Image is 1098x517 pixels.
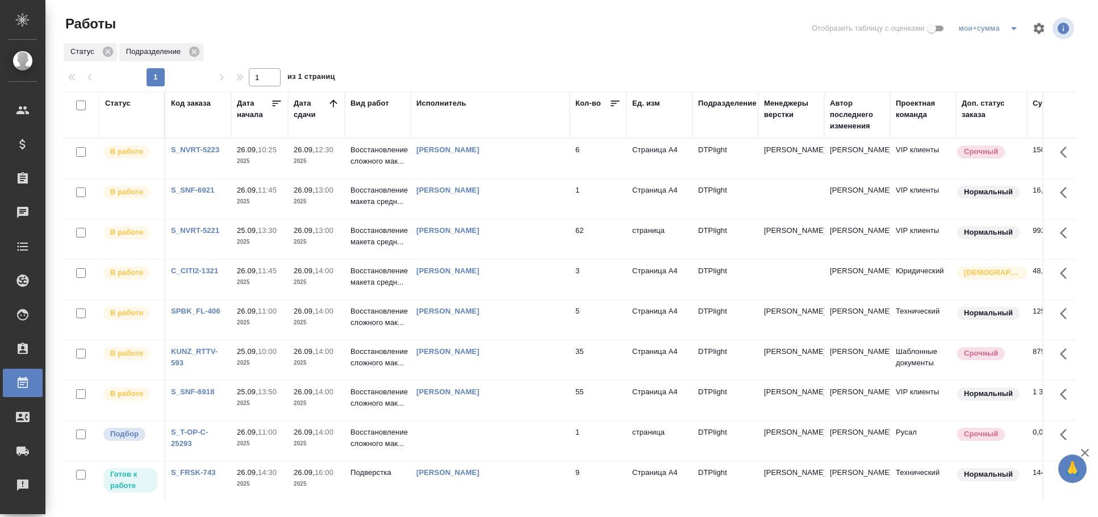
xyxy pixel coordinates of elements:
[294,145,315,154] p: 26.09,
[294,307,315,315] p: 26.09,
[171,226,219,235] a: S_NVRT-5221
[237,236,282,248] p: 2025
[171,468,216,477] a: S_FRSK-743
[102,144,158,160] div: Исполнитель выполняет работу
[627,421,692,461] td: страница
[956,19,1025,37] div: split button
[890,340,956,380] td: Шаблонные документы
[896,98,950,120] div: Проектная команда
[416,347,479,356] a: [PERSON_NAME]
[171,186,215,194] a: S_SNF-6921
[237,478,282,490] p: 2025
[570,219,627,259] td: 62
[627,461,692,501] td: Страница А4
[416,266,479,275] a: [PERSON_NAME]
[1053,139,1080,166] button: Здесь прячутся важные кнопки
[171,98,211,109] div: Код заказа
[1025,15,1053,42] span: Настроить таблицу
[294,387,315,396] p: 26.09,
[1027,139,1084,178] td: 150,00 ₽
[294,277,339,288] p: 2025
[237,226,258,235] p: 25.09,
[1053,381,1080,408] button: Здесь прячутся важные кнопки
[964,348,998,359] p: Срочный
[627,179,692,219] td: Страница А4
[102,306,158,321] div: Исполнитель выполняет работу
[570,461,627,501] td: 9
[627,381,692,420] td: Страница А4
[764,386,819,398] p: [PERSON_NAME]
[964,388,1013,399] p: Нормальный
[258,145,277,154] p: 10:25
[570,340,627,380] td: 35
[1033,98,1057,109] div: Сумма
[294,236,339,248] p: 2025
[1027,461,1084,501] td: 144,00 ₽
[258,186,277,194] p: 11:45
[830,98,884,132] div: Автор последнего изменения
[890,219,956,259] td: VIP клиенты
[237,347,258,356] p: 25.09,
[102,346,158,361] div: Исполнитель выполняет работу
[890,179,956,219] td: VIP клиенты
[119,43,203,61] div: Подразделение
[237,387,258,396] p: 25.09,
[764,467,819,478] p: [PERSON_NAME]
[350,185,405,207] p: Восстановление макета средн...
[315,307,333,315] p: 14:00
[764,306,819,317] p: [PERSON_NAME]
[294,357,339,369] p: 2025
[102,386,158,402] div: Исполнитель выполняет работу
[237,357,282,369] p: 2025
[1053,421,1080,448] button: Здесь прячутся важные кнопки
[237,398,282,409] p: 2025
[171,266,218,275] a: C_CITI2-1321
[962,98,1021,120] div: Доп. статус заказа
[964,267,1021,278] p: [DEMOGRAPHIC_DATA]
[964,146,998,157] p: Срочный
[258,307,277,315] p: 11:00
[350,306,405,328] p: Восстановление сложного мак...
[632,98,660,109] div: Ед. изм
[171,428,208,448] a: S_T-OP-C-25293
[237,196,282,207] p: 2025
[64,43,117,61] div: Статус
[102,265,158,281] div: Исполнитель выполняет работу
[237,428,258,436] p: 26.09,
[62,15,116,33] span: Работы
[1027,219,1084,259] td: 992,00 ₽
[294,226,315,235] p: 26.09,
[237,98,271,120] div: Дата начала
[692,219,758,259] td: DTPlight
[315,387,333,396] p: 14:00
[416,387,479,396] a: [PERSON_NAME]
[287,70,335,86] span: из 1 страниц
[824,340,890,380] td: [PERSON_NAME]
[110,428,139,440] p: Подбор
[1027,260,1084,299] td: 48,00 ₽
[764,144,819,156] p: [PERSON_NAME]
[237,145,258,154] p: 26.09,
[570,260,627,299] td: 3
[294,398,339,409] p: 2025
[890,139,956,178] td: VIP клиенты
[237,468,258,477] p: 26.09,
[964,469,1013,480] p: Нормальный
[258,387,277,396] p: 13:50
[294,317,339,328] p: 2025
[964,227,1013,238] p: Нормальный
[110,388,143,399] p: В работе
[258,428,277,436] p: 11:00
[294,428,315,436] p: 26.09,
[315,468,333,477] p: 16:00
[824,381,890,420] td: [PERSON_NAME]
[890,421,956,461] td: Русал
[824,139,890,178] td: [PERSON_NAME]
[627,260,692,299] td: Страница А4
[258,226,277,235] p: 13:30
[1053,179,1080,206] button: Здесь прячутся важные кнопки
[764,427,819,438] p: [PERSON_NAME]
[575,98,601,109] div: Кол-во
[258,266,277,275] p: 11:45
[1053,18,1076,39] span: Посмотреть информацию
